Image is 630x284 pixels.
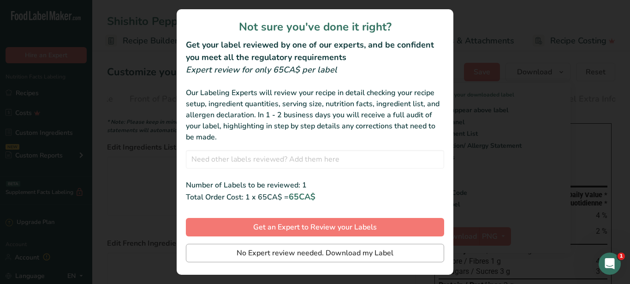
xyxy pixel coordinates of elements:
div: Number of Labels to be reviewed: 1 [186,180,444,191]
button: Get an Expert to Review your Labels [186,218,444,236]
h2: Get your label reviewed by one of our experts, and be confident you meet all the regulatory requi... [186,39,444,64]
span: Get an Expert to Review your Labels [253,222,377,233]
div: Expert review for only 65CA$ per label [186,64,444,76]
div: Our Labeling Experts will review your recipe in detail checking your recipe setup, ingredient qua... [186,87,444,143]
span: No Expert review needed. Download my Label [237,248,393,259]
button: No Expert review needed. Download my Label [186,244,444,262]
h1: Not sure you've done it right? [186,18,444,35]
div: Total Order Cost: 1 x 65CA$ = [186,191,444,203]
span: 1 [618,253,625,260]
input: Need other labels reviewed? Add them here [186,150,444,169]
span: 65CA$ [289,191,315,202]
iframe: Intercom live chat [599,253,621,275]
